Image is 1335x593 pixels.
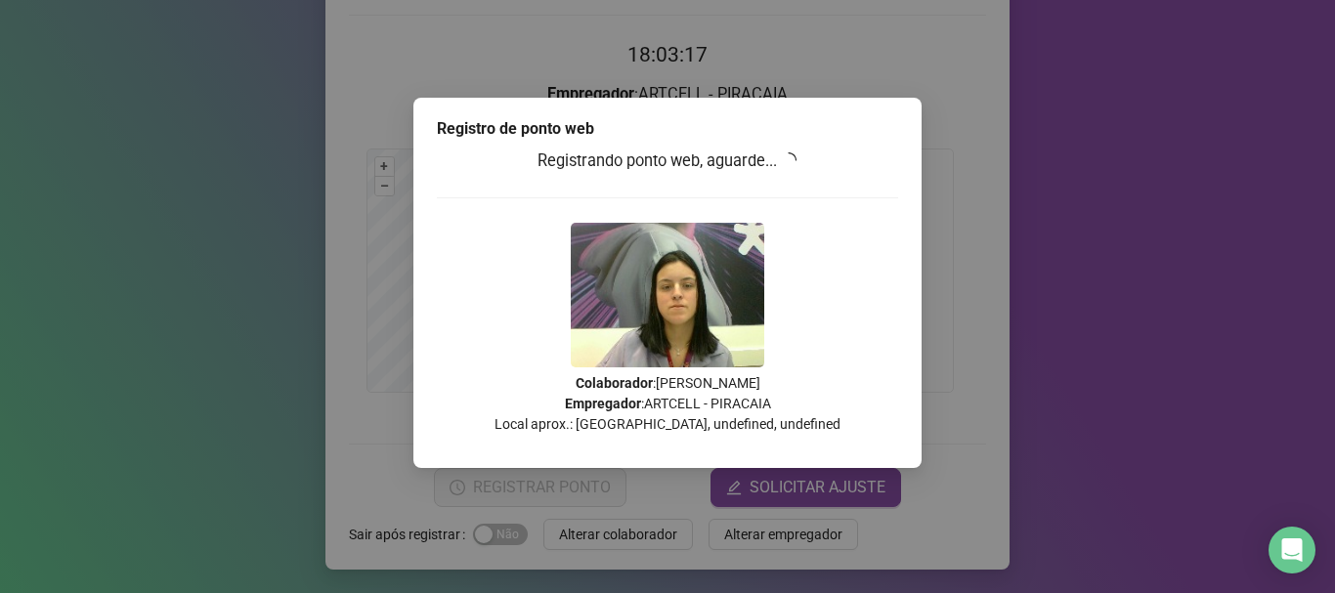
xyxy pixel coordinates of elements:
[437,148,898,174] h3: Registrando ponto web, aguarde...
[571,223,764,367] img: Z
[576,375,653,391] strong: Colaborador
[781,151,798,169] span: loading
[437,373,898,435] p: : [PERSON_NAME] : ARTCELL - PIRACAIA Local aprox.: [GEOGRAPHIC_DATA], undefined, undefined
[437,117,898,141] div: Registro de ponto web
[565,396,641,411] strong: Empregador
[1269,527,1315,573] div: Open Intercom Messenger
